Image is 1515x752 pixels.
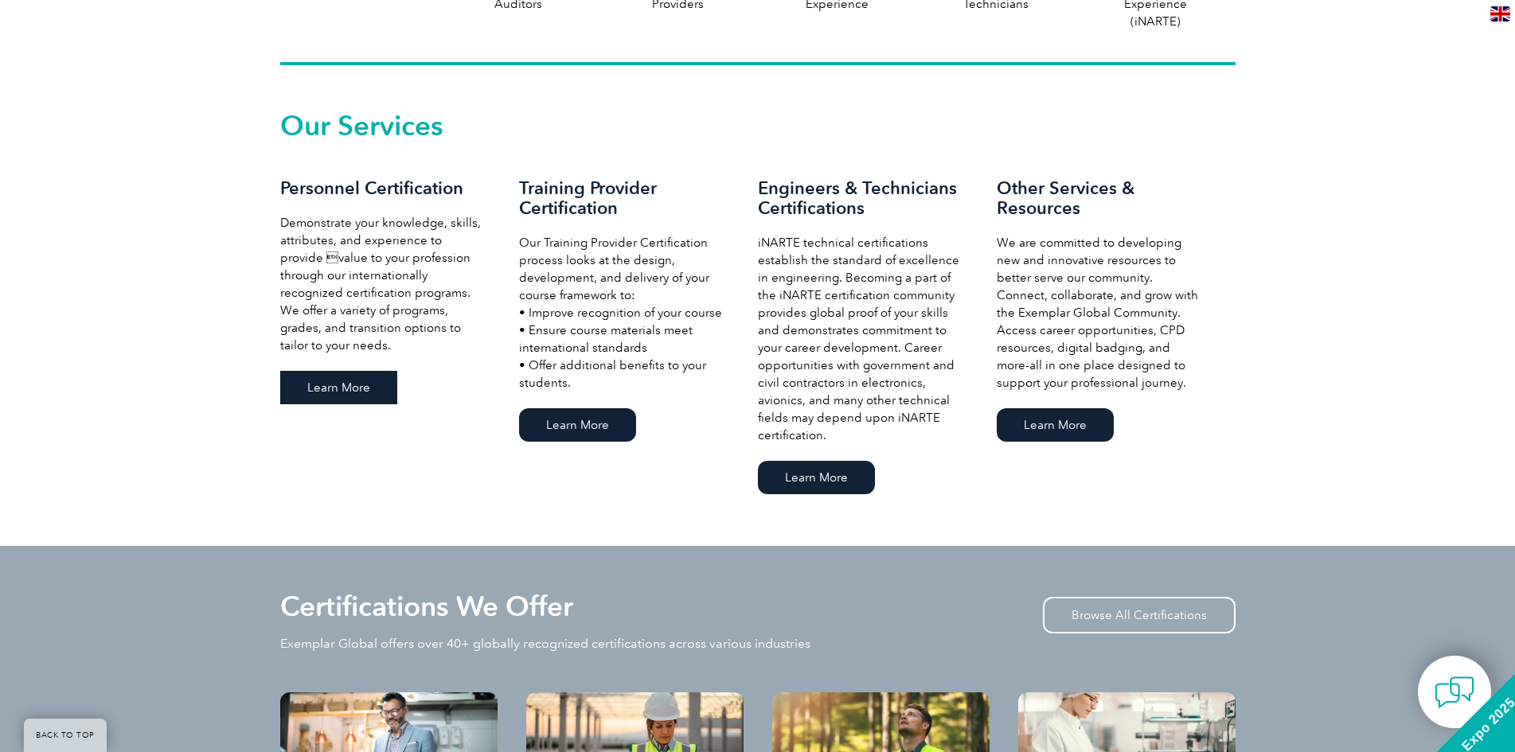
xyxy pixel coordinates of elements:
[280,113,1236,138] h2: Our Services
[280,635,810,653] p: Exemplar Global offers over 40+ globally recognized certifications across various industries
[758,461,875,494] a: Learn More
[1043,597,1236,633] a: Browse All Certifications
[280,594,573,619] h2: Certifications We Offer
[519,234,726,392] p: Our Training Provider Certification process looks at the design, development, and delivery of you...
[1435,672,1474,712] img: contact-chat.png
[758,178,965,218] h3: Engineers & Technicians Certifications
[997,234,1204,392] p: We are committed to developing new and innovative resources to better serve our community. Connec...
[1490,6,1510,21] img: en
[280,214,487,354] p: Demonstrate your knowledge, skills, attributes, and experience to provide value to your professi...
[758,234,965,444] p: iNARTE technical certifications establish the standard of excellence in engineering. Becoming a p...
[519,408,636,442] a: Learn More
[24,719,107,752] a: BACK TO TOP
[997,408,1114,442] a: Learn More
[997,178,1204,218] h3: Other Services & Resources
[519,178,726,218] h3: Training Provider Certification
[280,371,397,404] a: Learn More
[280,178,487,198] h3: Personnel Certification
